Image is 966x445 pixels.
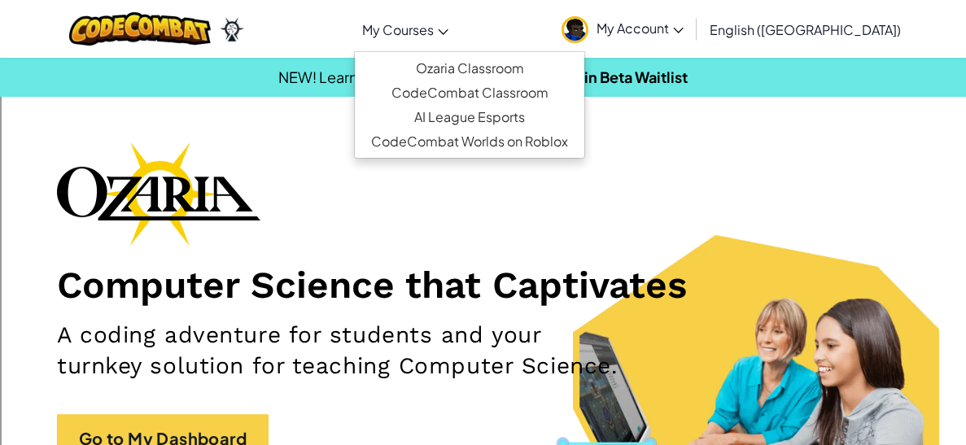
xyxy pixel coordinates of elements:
[57,262,909,308] h1: Computer Science that Captivates
[7,109,959,124] div: Move To ...
[569,68,688,86] a: Join Beta Waitlist
[355,105,584,129] a: AI League Esports
[7,7,959,21] div: Sort A > Z
[354,7,457,51] a: My Courses
[7,21,959,36] div: Sort New > Old
[597,20,684,37] span: My Account
[562,16,588,43] img: avatar
[7,80,959,94] div: Sign out
[7,36,959,50] div: Move To ...
[278,68,561,86] span: NEW! Learn to code while playing Roblox!
[57,320,627,382] h2: A coding adventure for students and your turnkey solution for teaching Computer Science.
[702,7,909,51] a: English ([GEOGRAPHIC_DATA])
[553,3,692,55] a: My Account
[69,12,212,46] img: CodeCombat logo
[355,129,584,154] a: CodeCombat Worlds on Roblox
[355,81,584,105] a: CodeCombat Classroom
[362,21,434,38] span: My Courses
[7,50,959,65] div: Delete
[7,65,959,80] div: Options
[57,142,260,246] img: Ozaria branding logo
[710,21,901,38] span: English ([GEOGRAPHIC_DATA])
[355,56,584,81] a: Ozaria Classroom
[219,17,245,41] img: Ozaria
[7,94,959,109] div: Rename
